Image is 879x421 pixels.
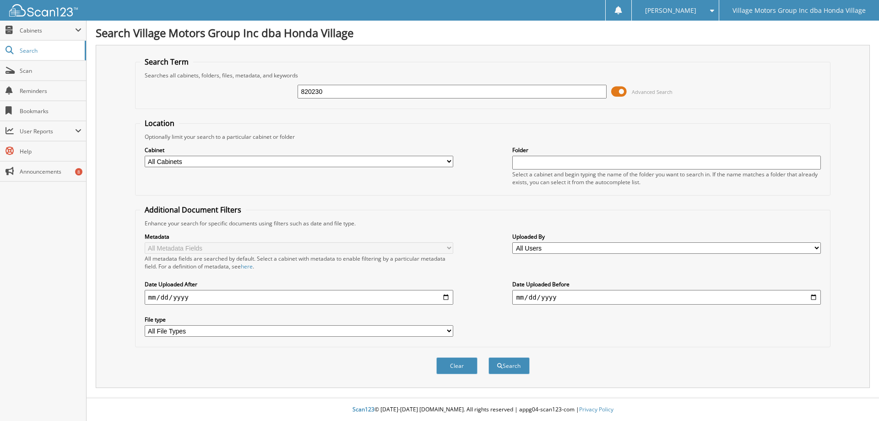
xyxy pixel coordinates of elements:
[579,405,613,413] a: Privacy Policy
[145,146,453,154] label: Cabinet
[145,316,453,323] label: File type
[20,87,81,95] span: Reminders
[140,118,179,128] legend: Location
[145,290,453,305] input: start
[512,170,821,186] div: Select a cabinet and begin typing the name of the folder you want to search in. If the name match...
[145,233,453,241] label: Metadata
[20,67,81,75] span: Scan
[96,25,870,40] h1: Search Village Motors Group Inc dba Honda Village
[512,146,821,154] label: Folder
[20,27,75,34] span: Cabinets
[20,127,75,135] span: User Reports
[488,357,530,374] button: Search
[140,71,826,79] div: Searches all cabinets, folders, files, metadata, and keywords
[20,107,81,115] span: Bookmarks
[353,405,374,413] span: Scan123
[20,168,81,175] span: Announcements
[145,255,453,270] div: All metadata fields are searched by default. Select a cabinet with metadata to enable filtering b...
[241,262,253,270] a: here
[512,233,821,241] label: Uploaded By
[632,88,673,95] span: Advanced Search
[20,148,81,155] span: Help
[512,280,821,288] label: Date Uploaded Before
[436,357,477,374] button: Clear
[732,8,866,13] span: Village Motors Group Inc dba Honda Village
[140,57,193,67] legend: Search Term
[9,4,78,16] img: scan123-logo-white.svg
[75,168,82,175] div: 8
[140,133,826,141] div: Optionally limit your search to a particular cabinet or folder
[140,205,246,215] legend: Additional Document Filters
[645,8,696,13] span: [PERSON_NAME]
[145,280,453,288] label: Date Uploaded After
[87,399,879,421] div: © [DATE]-[DATE] [DOMAIN_NAME]. All rights reserved | appg04-scan123-com |
[140,219,826,227] div: Enhance your search for specific documents using filters such as date and file type.
[512,290,821,305] input: end
[20,47,80,55] span: Search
